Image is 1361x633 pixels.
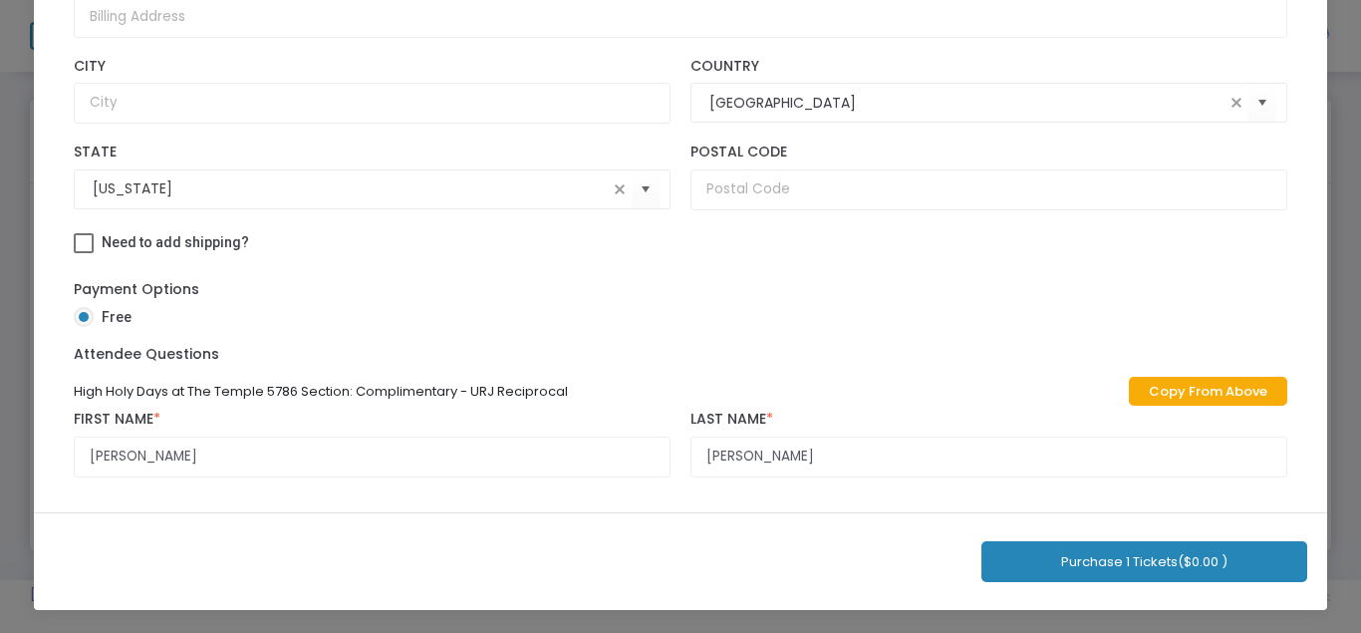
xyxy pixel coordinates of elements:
input: Postal Code [690,169,1287,210]
label: Payment Options [74,279,199,300]
label: Last Name [690,411,1287,429]
span: High Holy Days at The Temple 5786 Section: Complimentary - URJ Reciprocal [74,382,568,401]
a: Copy From Above [1129,377,1287,406]
label: First Name [74,411,671,429]
button: Select [632,168,660,209]
button: Select [1248,83,1276,124]
label: Postal Code [690,144,1287,161]
button: Purchase 1 Tickets($0.00 ) [981,541,1307,582]
input: Select Country [709,93,1225,114]
span: Free [94,307,132,328]
label: Country [690,58,1287,76]
label: State [74,144,671,161]
span: Need to add shipping? [102,234,249,250]
input: First Name [74,437,671,477]
label: Attendee Questions [74,344,219,365]
input: Last Name [690,437,1287,477]
span: clear [1225,91,1248,115]
span: clear [608,177,632,201]
label: City [74,58,671,76]
input: Select State [93,178,608,199]
input: City [74,83,671,124]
